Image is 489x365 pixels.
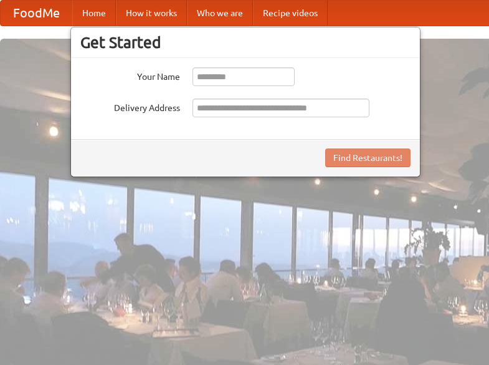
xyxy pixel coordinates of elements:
[80,33,411,52] h3: Get Started
[72,1,116,26] a: Home
[253,1,328,26] a: Recipe videos
[116,1,187,26] a: How it works
[187,1,253,26] a: Who we are
[1,1,72,26] a: FoodMe
[80,99,180,114] label: Delivery Address
[80,67,180,83] label: Your Name
[325,148,411,167] button: Find Restaurants!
